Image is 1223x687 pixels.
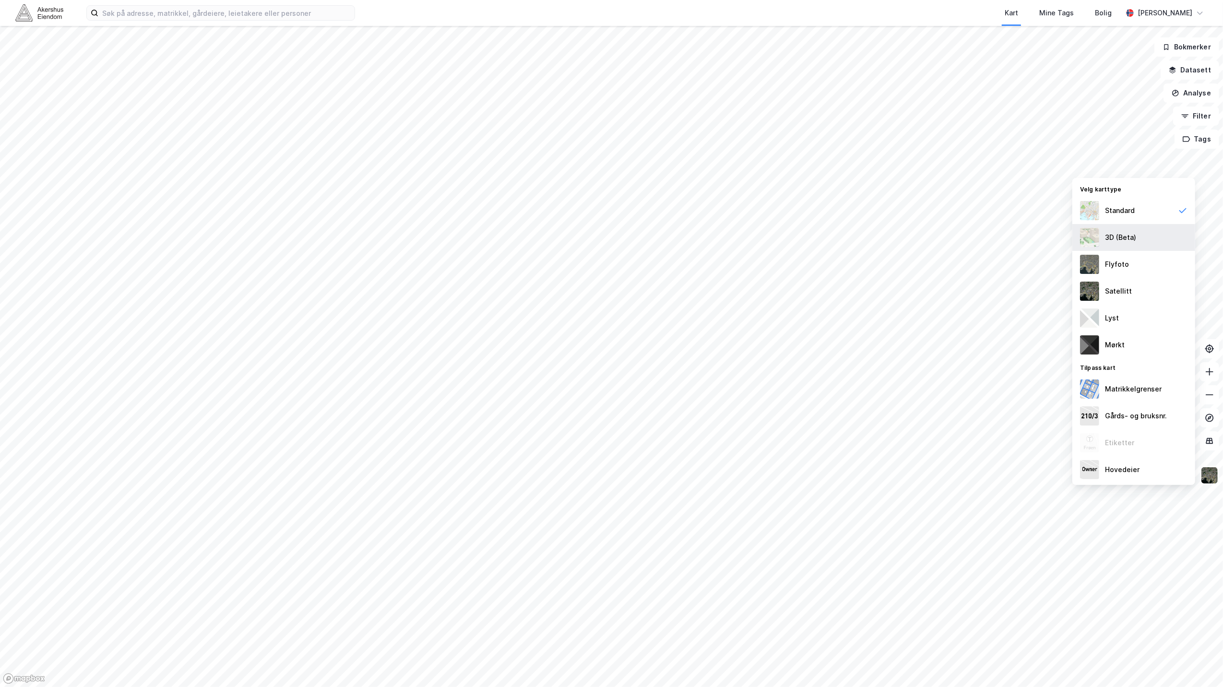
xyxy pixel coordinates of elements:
[1161,60,1219,80] button: Datasett
[1105,312,1119,324] div: Lyst
[1138,7,1192,19] div: [PERSON_NAME]
[1080,406,1099,426] img: cadastreKeys.547ab17ec502f5a4ef2b.jpeg
[1105,410,1167,422] div: Gårds- og bruksnr.
[1105,205,1135,216] div: Standard
[1105,339,1125,351] div: Mørkt
[1080,433,1099,452] img: Z
[1072,358,1195,376] div: Tilpass kart
[1173,107,1219,126] button: Filter
[1105,383,1162,395] div: Matrikkelgrenser
[1080,335,1099,355] img: nCdM7BzjoCAAAAAElFTkSuQmCC
[1175,641,1223,687] div: Kontrollprogram for chat
[1105,259,1129,270] div: Flyfoto
[1105,285,1132,297] div: Satellitt
[1175,130,1219,149] button: Tags
[1154,37,1219,57] button: Bokmerker
[1080,379,1099,399] img: cadastreBorders.cfe08de4b5ddd52a10de.jpeg
[1080,228,1099,247] img: Z
[1039,7,1074,19] div: Mine Tags
[1080,308,1099,328] img: luj3wr1y2y3+OchiMxRmMxRlscgabnMEmZ7DJGWxyBpucwSZnsMkZbHIGm5zBJmewyRlscgabnMEmZ7DJGWxyBpucwSZnsMkZ...
[1105,232,1136,243] div: 3D (Beta)
[1080,460,1099,479] img: majorOwner.b5e170eddb5c04bfeeff.jpeg
[1105,437,1134,449] div: Etiketter
[15,4,63,21] img: akershus-eiendom-logo.9091f326c980b4bce74ccdd9f866810c.svg
[1080,282,1099,301] img: 9k=
[3,673,45,684] a: Mapbox homepage
[1080,255,1099,274] img: Z
[1175,641,1223,687] iframe: Chat Widget
[1105,464,1140,475] div: Hovedeier
[1200,466,1219,485] img: 9k=
[1072,180,1195,197] div: Velg karttype
[1080,201,1099,220] img: Z
[1005,7,1018,19] div: Kart
[98,6,355,20] input: Søk på adresse, matrikkel, gårdeiere, leietakere eller personer
[1095,7,1112,19] div: Bolig
[1164,83,1219,103] button: Analyse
